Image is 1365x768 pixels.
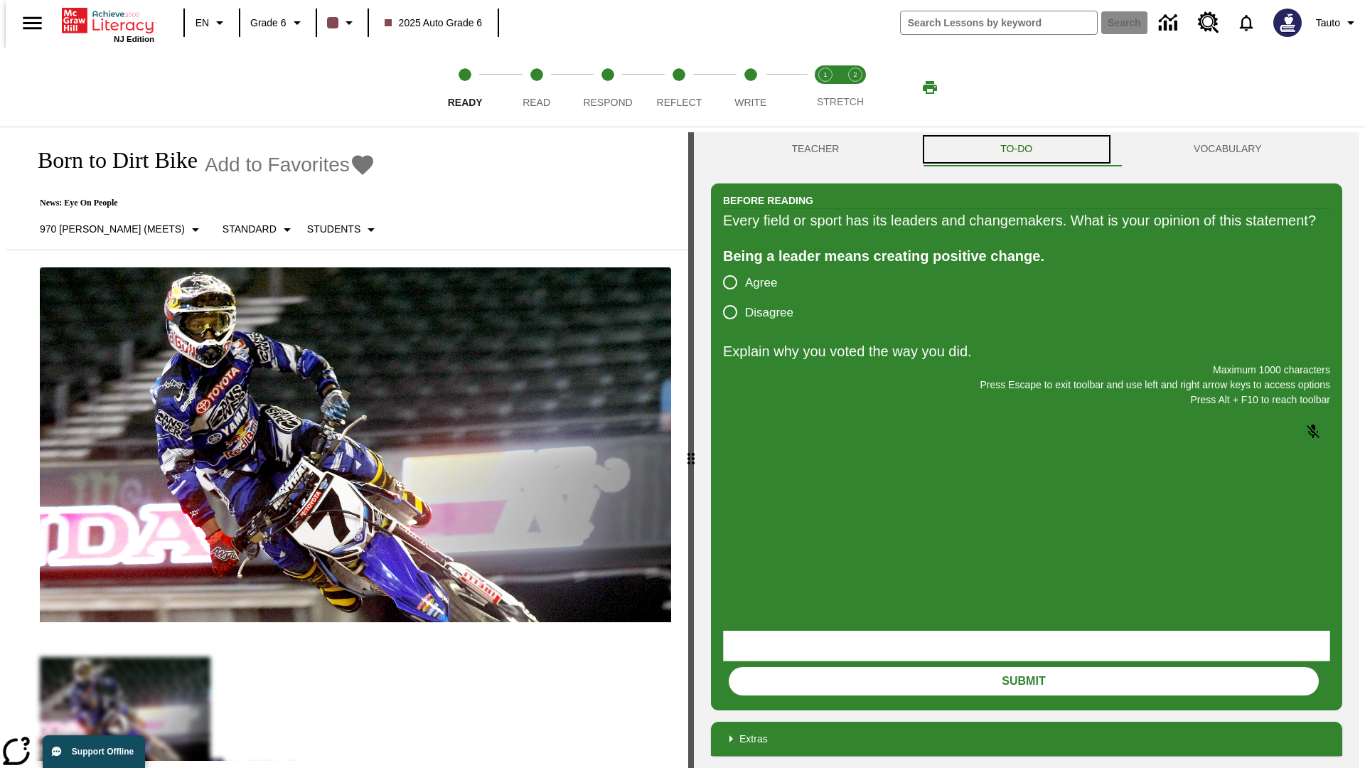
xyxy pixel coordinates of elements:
[723,378,1330,393] p: Press Escape to exit toolbar and use left and right arrow keys to access options
[1189,4,1228,42] a: Resource Center, Will open in new tab
[321,10,363,36] button: Class color is dark brown. Change class color
[711,722,1342,756] div: Extras
[638,48,720,127] button: Reflect step 4 of 5
[710,48,792,127] button: Write step 5 of 5
[205,154,350,176] span: Add to Favorites
[205,152,375,177] button: Add to Favorites - Born to Dirt Bike
[817,96,864,107] span: STRETCH
[34,217,210,242] button: Select Lexile, 970 Lexile (Meets)
[301,217,385,242] button: Select Student
[1296,415,1330,449] button: Click to activate and allow voice recognition
[920,132,1113,166] button: TO-DO
[6,132,688,761] div: reading
[1273,9,1302,37] img: Avatar
[1265,4,1310,41] button: Select a new avatar
[307,222,360,237] p: Students
[62,5,154,43] div: Home
[723,245,1330,267] div: Being a leader means creating positive change.
[40,222,185,237] p: 970 [PERSON_NAME] (Meets)
[723,209,1330,232] div: Every field or sport has its leaders and changemakers. What is your opinion of this statement?
[23,198,385,208] p: News: Eye On People
[23,147,198,174] h1: Born to Dirt Bike
[745,274,777,292] span: Agree
[711,132,920,166] button: Teacher
[11,2,53,44] button: Open side menu
[723,393,1330,407] p: Press Alt + F10 to reach toolbar
[583,97,632,108] span: Respond
[424,48,506,127] button: Ready step 1 of 5
[835,48,876,127] button: Stretch Respond step 2 of 2
[723,267,805,327] div: poll
[40,267,671,623] img: Motocross racer James Stewart flies through the air on his dirt bike.
[688,132,694,768] div: Press Enter or Spacebar and then press right and left arrow keys to move the slider
[1228,4,1265,41] a: Notifications
[196,16,209,31] span: EN
[805,48,846,127] button: Stretch Read step 1 of 2
[217,217,301,242] button: Scaffolds, Standard
[385,16,483,31] span: 2025 Auto Grade 6
[739,732,768,747] p: Extras
[907,75,953,100] button: Print
[729,667,1319,695] button: Submit
[723,193,813,208] h2: Before Reading
[114,35,154,43] span: NJ Edition
[823,71,827,78] text: 1
[1310,10,1365,36] button: Profile/Settings
[1316,16,1340,31] span: Tauto
[657,97,702,108] span: Reflect
[734,97,766,108] span: Write
[567,48,649,127] button: Respond step 3 of 5
[72,747,134,757] span: Support Offline
[189,10,235,36] button: Language: EN, Select a language
[723,363,1330,378] p: Maximum 1000 characters
[448,97,483,108] span: Ready
[1113,132,1342,166] button: VOCABULARY
[223,222,277,237] p: Standard
[901,11,1097,34] input: search field
[523,97,550,108] span: Read
[745,304,793,322] span: Disagree
[1150,4,1189,43] a: Data Center
[711,132,1342,166] div: Instructional Panel Tabs
[6,11,208,24] body: Explain why you voted the way you did. Maximum 1000 characters Press Alt + F10 to reach toolbar P...
[250,16,287,31] span: Grade 6
[694,132,1359,768] div: activity
[43,735,145,768] button: Support Offline
[495,48,577,127] button: Read step 2 of 5
[723,340,1330,363] p: Explain why you voted the way you did.
[853,71,857,78] text: 2
[245,10,311,36] button: Grade: Grade 6, Select a grade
